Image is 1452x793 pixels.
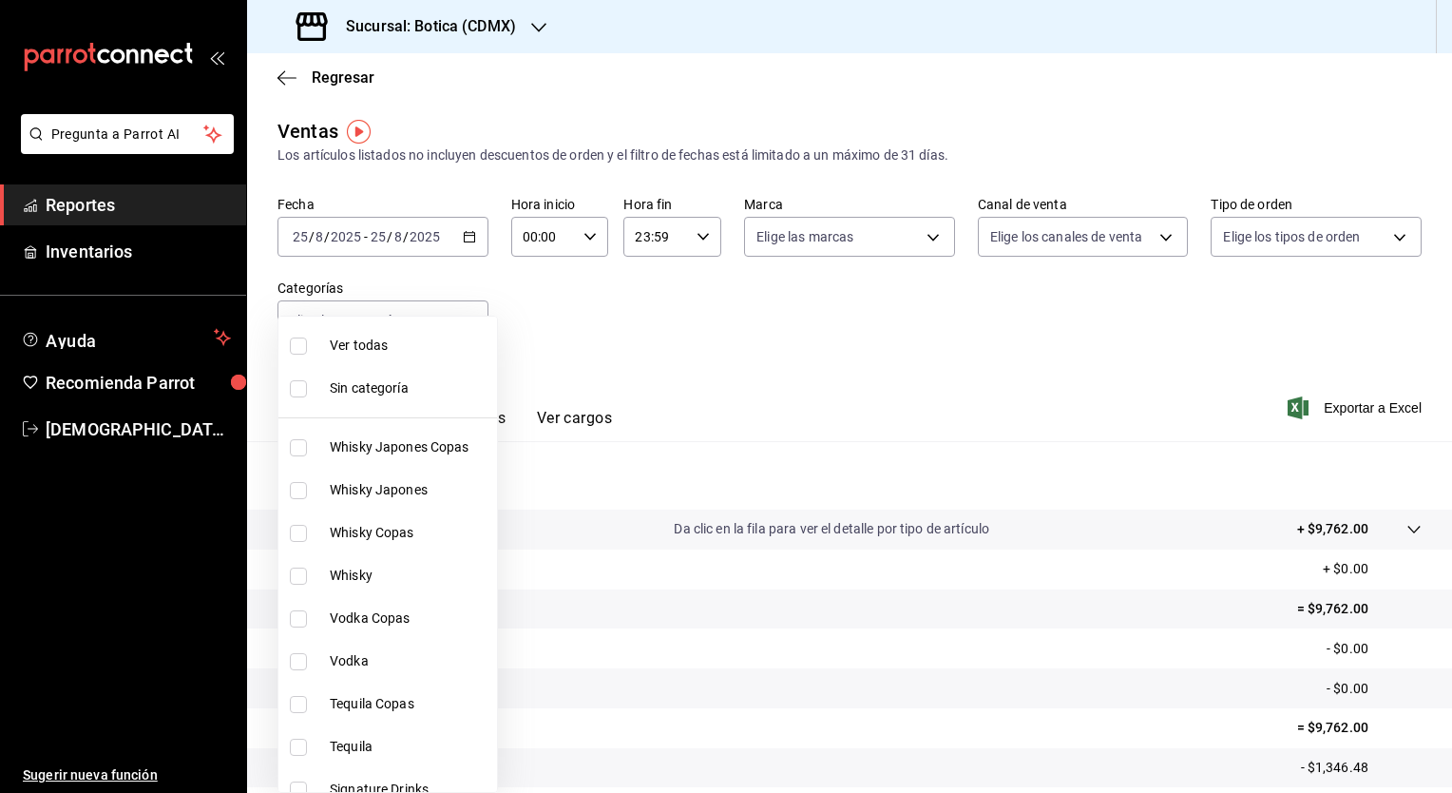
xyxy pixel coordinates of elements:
[330,437,489,457] span: Whisky Japones Copas
[330,609,489,629] span: Vodka Copas
[330,694,489,714] span: Tequila Copas
[330,523,489,543] span: Whisky Copas
[330,737,489,757] span: Tequila
[330,336,489,356] span: Ver todas
[347,120,371,144] img: Tooltip marker
[330,651,489,671] span: Vodka
[330,480,489,500] span: Whisky Japones
[330,566,489,586] span: Whisky
[330,378,489,398] span: Sin categoría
